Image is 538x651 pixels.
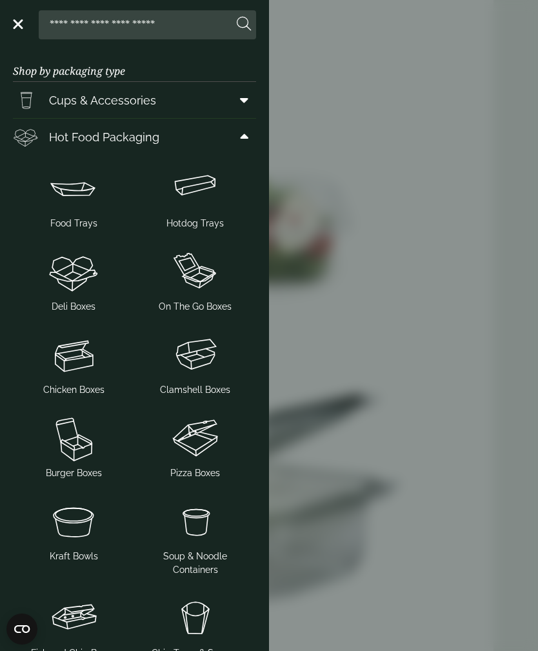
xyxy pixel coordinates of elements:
[18,163,130,214] img: Food_tray.svg
[52,300,95,314] span: Deli Boxes
[18,160,130,233] a: Food Trays
[140,243,252,316] a: On The Go Boxes
[140,329,252,381] img: Clamshell_box.svg
[18,493,130,566] a: Kraft Bowls
[140,496,252,547] img: SoupNoodle_container.svg
[13,87,39,113] img: PintNhalf_cup.svg
[18,246,130,297] img: Deli_box.svg
[18,592,130,644] img: FishNchip_box.svg
[140,412,252,464] img: Pizza_boxes.svg
[140,160,252,233] a: Hotdog Trays
[49,128,159,146] span: Hot Food Packaging
[18,496,130,547] img: SoupNsalad_bowls.svg
[46,466,102,480] span: Burger Boxes
[18,329,130,381] img: Chicken_box-1.svg
[18,326,130,399] a: Chicken Boxes
[49,92,156,109] span: Cups & Accessories
[166,217,224,230] span: Hotdog Trays
[140,246,252,297] img: OnTheGo_boxes.svg
[13,82,256,118] a: Cups & Accessories
[50,550,98,563] span: Kraft Bowls
[140,326,252,399] a: Clamshell Boxes
[170,466,220,480] span: Pizza Boxes
[13,119,256,155] a: Hot Food Packaging
[140,163,252,214] img: Hotdog_tray.svg
[50,217,97,230] span: Food Trays
[13,124,39,150] img: Deli_box.svg
[140,493,252,579] a: Soup & Noodle Containers
[140,410,252,483] a: Pizza Boxes
[18,412,130,464] img: Burger_box.svg
[160,383,230,397] span: Clamshell Boxes
[43,383,105,397] span: Chicken Boxes
[18,243,130,316] a: Deli Boxes
[159,300,232,314] span: On The Go Boxes
[18,410,130,483] a: Burger Boxes
[140,550,252,577] span: Soup & Noodle Containers
[6,614,37,645] button: Open CMP widget
[13,45,256,82] h3: Shop by packaging type
[140,592,252,644] img: Chip_tray.svg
